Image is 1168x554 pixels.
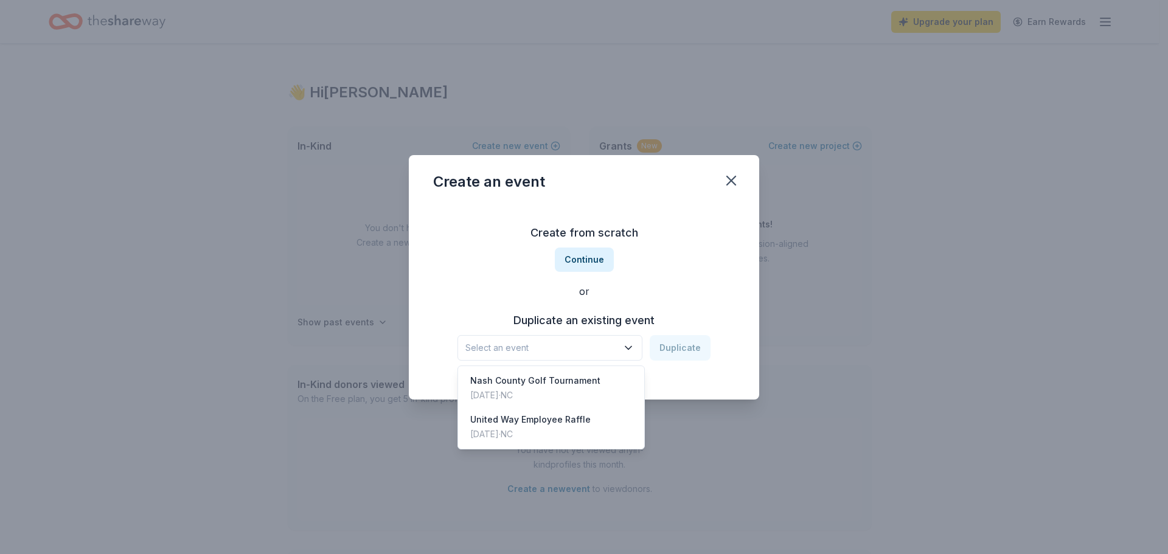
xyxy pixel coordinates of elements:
[470,373,600,388] div: Nash County Golf Tournament
[470,388,600,403] div: [DATE] · NC
[457,335,642,361] button: Select an event
[457,365,645,449] div: Select an event
[465,341,617,355] span: Select an event
[470,427,591,441] div: [DATE] · NC
[470,412,591,427] div: United Way Employee Raffle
